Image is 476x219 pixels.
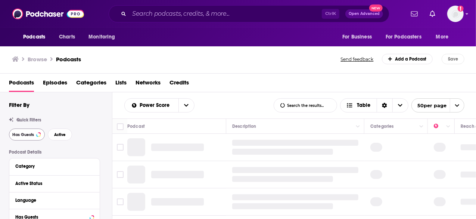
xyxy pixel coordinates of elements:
[109,5,389,22] div: Search podcasts, credits, & more...
[76,77,106,92] a: Categories
[412,100,447,111] span: 50 per page
[125,103,178,108] button: open menu
[124,98,195,112] h2: Choose List sort
[15,161,94,171] button: Category
[15,164,89,169] div: Category
[117,198,124,205] span: Toggle select row
[232,122,256,131] div: Description
[411,98,464,112] button: open menu
[342,32,372,42] span: For Business
[9,77,34,92] a: Podcasts
[83,30,125,44] button: open menu
[417,122,426,131] button: Column Actions
[23,32,45,42] span: Podcasts
[444,122,453,131] button: Column Actions
[382,54,433,64] a: Add a Podcast
[337,30,381,44] button: open menu
[59,32,75,42] span: Charts
[434,122,444,131] div: Power Score
[18,30,55,44] button: open menu
[442,54,464,64] button: Save
[12,133,34,137] span: Has Guests
[54,133,66,137] span: Active
[381,30,432,44] button: open menu
[16,117,41,123] span: Quick Filters
[408,7,421,20] a: Show notifications dropdown
[127,122,145,131] div: Podcast
[136,77,161,92] a: Networks
[9,129,45,141] button: Has Guests
[117,171,124,178] span: Toggle select row
[447,6,464,22] button: Show profile menu
[88,32,115,42] span: Monitoring
[9,149,100,155] p: Podcast Details
[357,103,371,108] span: Table
[140,103,172,108] span: Power Score
[117,144,124,151] span: Toggle select row
[115,77,127,92] a: Lists
[447,6,464,22] span: Logged in as aridings
[48,129,72,141] button: Active
[43,77,67,92] a: Episodes
[377,99,392,112] div: Sort Direction
[56,56,81,63] a: Podcasts
[169,77,189,92] a: Credits
[9,101,29,108] h2: Filter By
[386,32,421,42] span: For Podcasters
[28,56,47,63] h3: Browse
[339,56,376,62] button: Send feedback
[447,6,464,22] img: User Profile
[431,30,458,44] button: open menu
[349,12,380,16] span: Open Advanced
[369,4,383,12] span: New
[15,179,94,188] button: Active Status
[427,7,438,20] a: Show notifications dropdown
[345,9,383,18] button: Open AdvancedNew
[54,30,80,44] a: Charts
[458,6,464,12] svg: Add a profile image
[436,32,449,42] span: More
[15,181,89,186] div: Active Status
[340,98,408,112] button: Choose View
[322,9,339,19] span: Ctrl K
[15,195,94,205] button: Language
[178,99,194,112] button: open menu
[15,198,89,203] div: Language
[354,122,363,131] button: Column Actions
[370,122,393,131] div: Categories
[12,7,84,21] img: Podchaser - Follow, Share and Rate Podcasts
[129,8,322,20] input: Search podcasts, credits, & more...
